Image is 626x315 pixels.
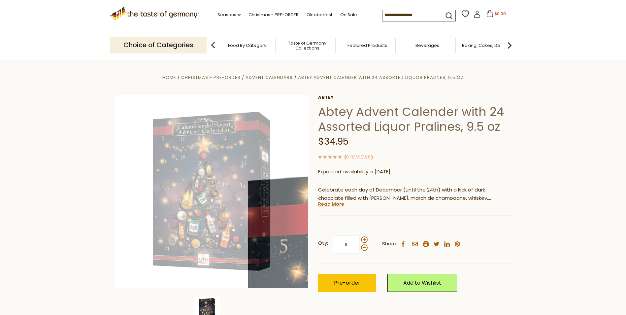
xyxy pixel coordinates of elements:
a: Christmas - PRE-ORDER [181,74,241,81]
a: Beverages [415,43,439,48]
a: Add to Wishlist [387,274,457,292]
a: Home [162,74,176,81]
button: $0.00 [482,10,510,20]
strong: Qty: [318,239,328,247]
span: $34.95 [318,135,348,148]
a: Baking, Cakes, Desserts [462,43,513,48]
span: ( ) [344,154,373,160]
h1: Abtey Advent Calender with 24 Assorted Liquor Pralines, 9.5 oz [318,104,511,134]
img: next arrow [503,39,516,52]
a: Oktoberfest [307,11,332,18]
a: Abtey Advent Calender with 24 Assorted Liquor Pralines, 9.5 oz [298,74,464,81]
p: Celebrate each day of December (until the 24th) with a kick of dark chocolate filled with [PERSON... [318,186,511,202]
a: Seasons [217,11,241,18]
a: Advent Calendars [246,74,293,81]
a: Taste of Germany Collections [281,41,334,51]
button: Pre-order [318,274,376,292]
p: Expected availability is [DATE] [318,168,511,176]
img: previous arrow [207,39,220,52]
span: $0.00 [495,11,506,17]
a: 0 Reviews [346,154,371,161]
a: On Sale [340,11,357,18]
a: Food By Category [228,43,266,48]
span: Pre-order [334,279,360,287]
input: Qty: [333,235,360,254]
p: Choice of Categories [110,37,207,53]
a: Read More [318,201,344,207]
a: Christmas - PRE-ORDER [248,11,299,18]
img: Abtey Adent Calender with 24 Assorted Liquor Pralines [115,95,308,288]
a: Abtey [318,95,511,100]
span: Share: [382,240,397,248]
a: Featured Products [347,43,387,48]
